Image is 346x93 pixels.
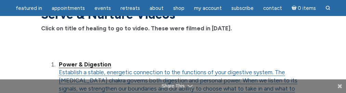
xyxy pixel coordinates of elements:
[116,2,144,15] a: Retreats
[52,5,85,11] span: Appointments
[48,2,89,15] a: Appointments
[120,5,140,11] span: Retreats
[150,5,164,11] span: About
[145,2,168,15] a: About
[16,5,42,11] span: featured in
[90,2,115,15] a: Events
[263,5,282,11] span: Contact
[12,2,46,15] a: featured in
[227,2,258,15] a: Subscribe
[298,6,316,11] span: 0 items
[41,25,232,32] strong: Click on title of healing to go to video. These were filmed in [DATE].
[190,2,226,15] a: My Account
[259,2,286,15] a: Contact
[94,5,111,11] span: Events
[173,5,184,11] span: Shop
[287,1,320,15] a: Cart0 items
[194,5,222,11] span: My Account
[292,5,298,11] i: Cart
[169,2,189,15] a: Shop
[59,61,111,68] a: Power & Digestion
[231,5,254,11] span: Subscribe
